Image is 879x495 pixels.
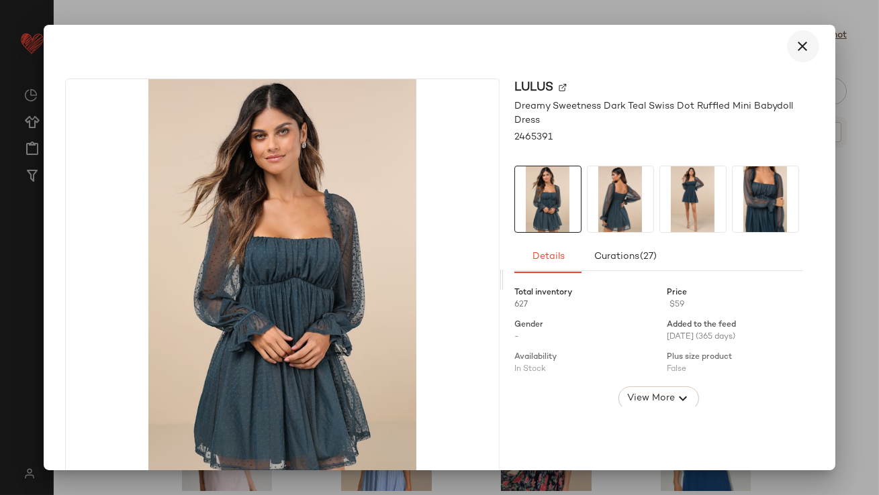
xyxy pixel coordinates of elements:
img: 12001761_2465391.jpg [515,166,581,232]
img: 12001761_2465391.jpg [66,79,498,480]
span: Lulus [514,78,553,97]
button: View More [618,386,698,410]
span: View More [626,390,674,406]
span: Dreamy Sweetness Dark Teal Swiss Dot Ruffled Mini Babydoll Dress [514,99,803,127]
img: 12001821_2465391.jpg [733,166,798,232]
span: Curations [593,252,657,262]
span: 2465391 [514,130,553,144]
img: 12001781_2465391.jpg [588,166,653,232]
img: 12001801_2465391.jpg [660,166,726,232]
img: svg%3e [559,83,567,91]
span: Details [531,252,564,262]
span: (27) [639,252,657,262]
